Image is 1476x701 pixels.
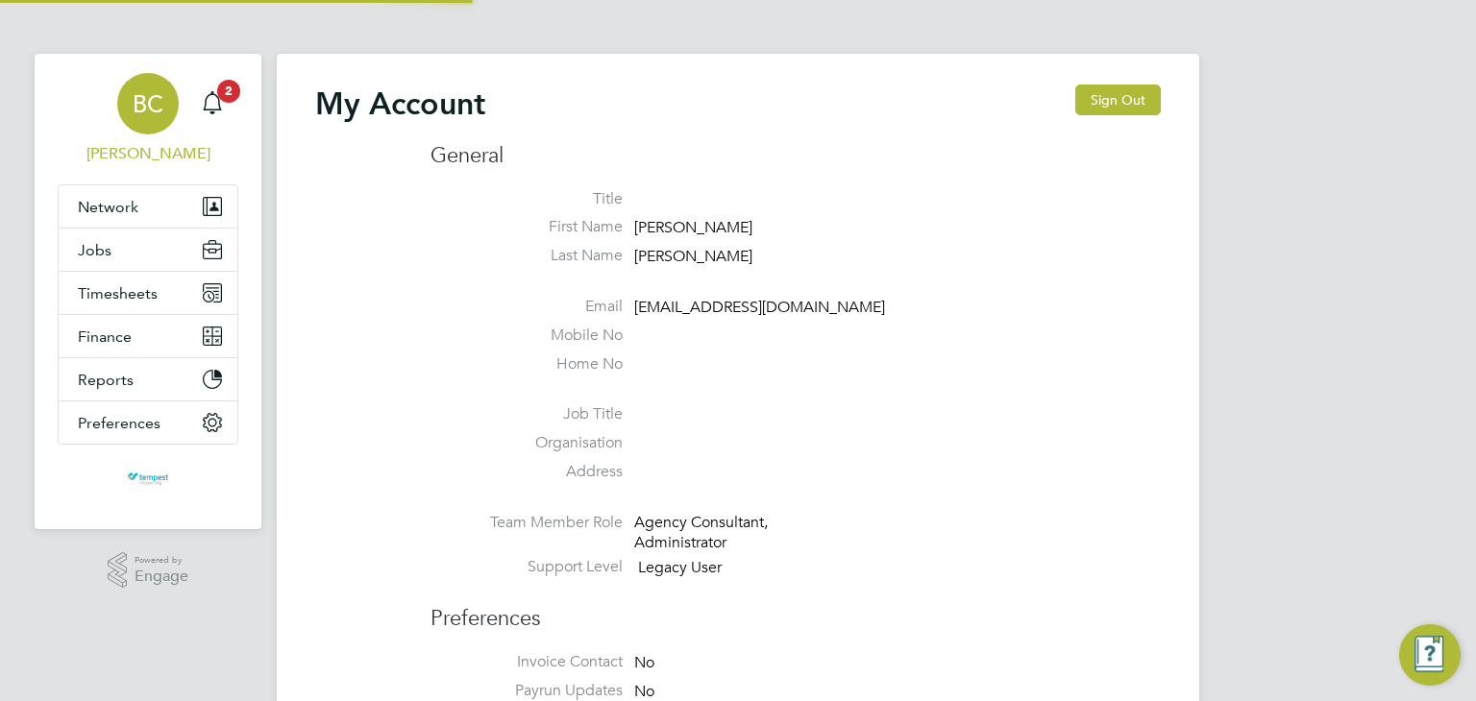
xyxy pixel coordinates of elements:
button: Sign Out [1075,85,1161,115]
span: [EMAIL_ADDRESS][DOMAIN_NAME] [634,298,885,317]
a: 2 [193,73,232,134]
button: Network [59,185,237,228]
a: Go to home page [58,464,238,495]
span: Timesheets [78,284,158,302]
label: Last Name [430,246,623,266]
span: No [634,653,654,672]
nav: Main navigation [35,54,261,529]
label: Mobile No [430,326,623,346]
button: Engage Resource Center [1399,624,1461,686]
a: Powered byEngage [108,552,189,589]
label: Home No [430,354,623,375]
span: Jobs [78,241,111,259]
span: Becky Crawley [58,142,238,165]
label: First Name [430,217,623,237]
div: Agency Consultant, Administrator [634,513,817,553]
label: Organisation [430,433,623,453]
h3: General [430,142,1161,170]
span: Legacy User [638,559,722,578]
label: Title [430,189,623,209]
button: Jobs [59,229,237,271]
span: Finance [78,327,132,346]
span: BC [133,91,163,116]
label: Team Member Role [430,513,623,533]
span: [PERSON_NAME] [634,247,752,266]
button: Preferences [59,401,237,444]
button: Timesheets [59,272,237,314]
label: Email [430,297,623,317]
a: BC[PERSON_NAME] [58,73,238,165]
label: Job Title [430,404,623,424]
h3: Preferences [430,586,1161,633]
label: Address [430,462,623,482]
span: Network [78,198,138,216]
span: Reports [78,371,134,389]
img: tempestresourcing-logo-retina.png [126,464,169,495]
label: Invoice Contact [430,652,623,672]
span: 2 [217,80,240,103]
span: Powered by [135,552,188,568]
span: Engage [135,568,188,585]
button: Finance [59,315,237,357]
button: Reports [59,358,237,400]
span: [PERSON_NAME] [634,219,752,238]
label: Support Level [430,557,623,577]
h2: My Account [315,85,485,123]
span: Preferences [78,414,160,432]
label: Payrun Updates [430,681,623,701]
span: No [634,682,654,701]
